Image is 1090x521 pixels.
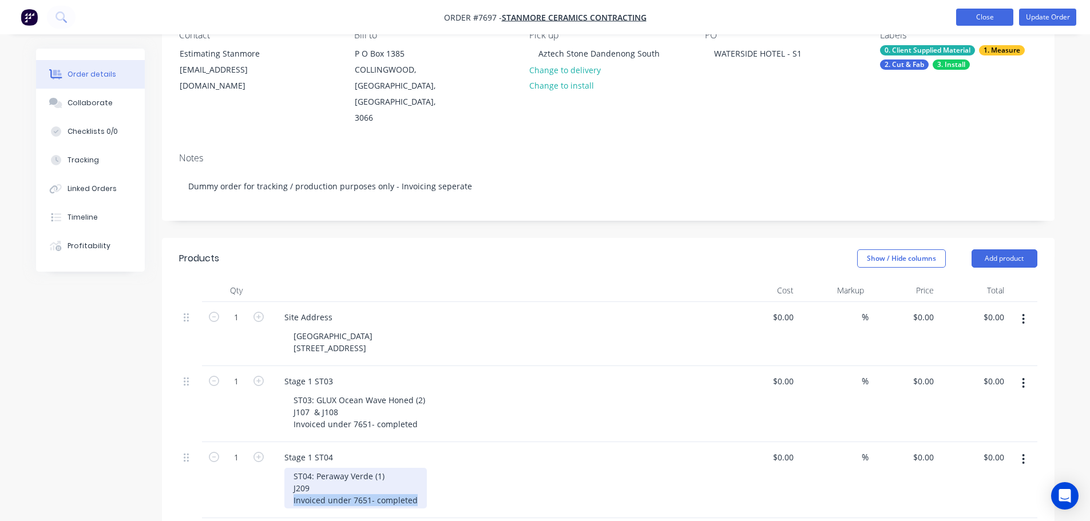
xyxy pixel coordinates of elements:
[179,30,336,41] div: Contact
[862,375,869,388] span: %
[68,184,117,194] div: Linked Orders
[938,279,1009,302] div: Total
[880,45,975,55] div: 0. Client Supplied Material
[275,449,342,466] div: Stage 1 ST04
[862,451,869,464] span: %
[798,279,869,302] div: Markup
[354,30,511,41] div: Bill to
[444,12,502,23] span: Order #7697 -
[355,62,450,126] div: COLLINGWOOD, [GEOGRAPHIC_DATA], [GEOGRAPHIC_DATA], 3066
[355,46,450,62] div: P O Box 1385
[880,59,929,70] div: 2. Cut & Fab
[202,279,271,302] div: Qty
[880,30,1037,41] div: Labels
[36,146,145,174] button: Tracking
[979,45,1025,55] div: 1. Measure
[862,311,869,324] span: %
[68,155,99,165] div: Tracking
[956,9,1013,26] button: Close
[284,468,427,508] div: ST04: Peraway Verde (1) J209 Invoiced under 7651- completed
[68,98,113,108] div: Collaborate
[36,174,145,203] button: Linked Orders
[972,249,1037,268] button: Add product
[933,59,970,70] div: 3. Install
[284,392,437,432] div: ST03: GLUX Ocean Wave Honed (2) J107 & J108 Invoiced under 7651- completed
[1019,9,1076,26] button: Update Order
[36,203,145,232] button: Timeline
[502,12,647,23] a: Stanmore Ceramics Contracting
[523,78,600,93] button: Change to install
[36,60,145,89] button: Order details
[857,249,946,268] button: Show / Hide columns
[705,30,862,41] div: PO
[179,252,219,265] div: Products
[180,62,275,94] div: [EMAIL_ADDRESS][DOMAIN_NAME]
[705,45,811,62] div: WATERSIDE HOTEL - S1
[1051,482,1079,510] div: Open Intercom Messenger
[68,212,98,222] div: Timeline
[36,89,145,117] button: Collaborate
[179,169,1037,204] div: Dummy order for tracking / production purposes only - Invoicing seperate
[68,69,116,79] div: Order details
[275,309,342,325] div: Site Address
[21,9,38,26] img: Factory
[275,373,342,389] div: Stage 1 ST03
[179,153,1037,164] div: Notes
[728,279,799,302] div: Cost
[284,328,382,356] div: [GEOGRAPHIC_DATA] [STREET_ADDRESS]
[68,126,118,137] div: Checklists 0/0
[869,279,939,302] div: Price
[529,45,669,62] div: Aztech Stone Dandenong South
[36,232,145,260] button: Profitability
[345,45,459,126] div: P O Box 1385COLLINGWOOD, [GEOGRAPHIC_DATA], [GEOGRAPHIC_DATA], 3066
[68,241,110,251] div: Profitability
[529,30,686,41] div: Pick up
[170,45,284,94] div: Estimating Stanmore[EMAIL_ADDRESS][DOMAIN_NAME]
[180,46,275,62] div: Estimating Stanmore
[36,117,145,146] button: Checklists 0/0
[523,62,607,77] button: Change to delivery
